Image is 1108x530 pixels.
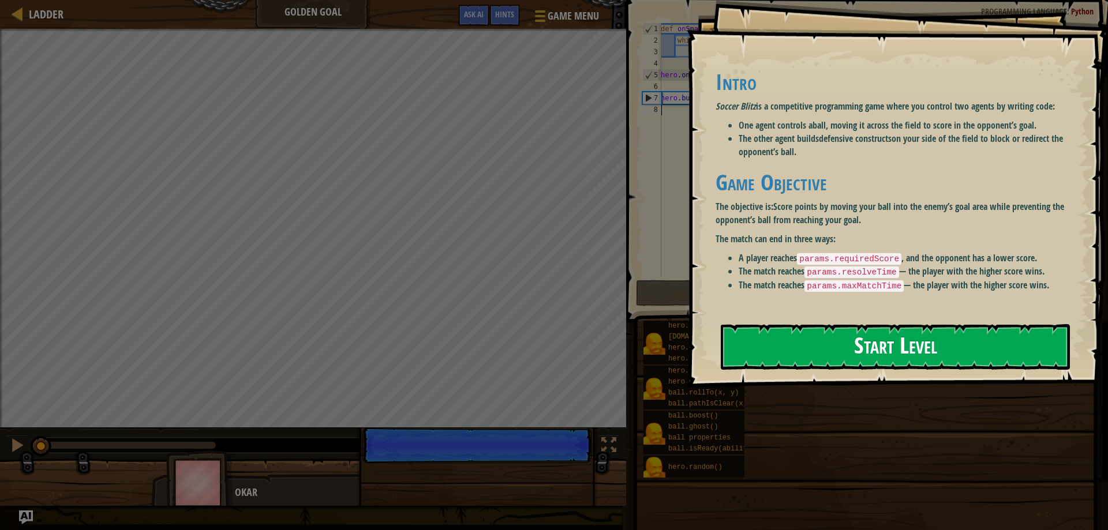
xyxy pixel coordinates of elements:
[643,23,661,35] div: 1
[643,92,661,104] div: 7
[739,251,1076,265] li: A player reaches , and the opponent has a lower score.
[668,400,759,408] span: ball.pathIsClear(x, y)
[23,6,63,22] a: Ladder
[642,58,661,69] div: 4
[739,119,1076,132] li: One agent controls a , moving it across the field to score in the opponent’s goal.
[458,5,489,26] button: Ask AI
[166,450,233,514] img: thang_avatar_frame.png
[716,200,1064,226] strong: Score points by moving your ball into the enemy’s goal area while preventing the opponent’s ball ...
[668,463,723,471] span: hero.random()
[526,5,606,32] button: Game Menu
[668,412,718,420] span: ball.boost()
[716,232,1076,246] p: The match can end in three ways:
[668,344,747,352] span: hero.canBuild(x, y)
[19,510,33,524] button: Ask AI
[643,423,665,445] img: portrait.png
[739,132,1076,159] li: The other agent builds on your side of the field to block or redirect the opponent’s ball.
[668,322,768,330] span: hero.on("spawn-ball", f)
[668,434,731,442] span: ball properties
[716,100,756,112] em: Soccer Blitz
[819,132,892,145] strong: defensive constructs
[739,265,1076,279] li: The match reaches — the player with the higher score wins.
[668,423,718,431] span: ball.ghost()
[813,119,826,131] strong: ball
[643,378,665,400] img: portrait.png
[668,355,768,363] span: hero.getObstacleAt(x, y)
[716,70,1076,94] h1: Intro
[636,280,857,306] button: Run ⇧↵
[716,100,1076,113] p: is a competitive programming game where you control two agents by writing code:
[716,200,1076,227] p: The objective is:
[797,253,901,265] code: params.requiredScore
[668,445,755,453] span: ball.isReady(ability)
[643,69,661,81] div: 5
[29,6,63,22] span: Ladder
[804,280,904,292] code: params.maxMatchTime
[721,324,1070,370] button: Start Level
[642,35,661,46] div: 2
[668,389,739,397] span: ball.rollTo(x, y)
[235,485,463,500] div: Okar
[668,367,718,375] span: hero.wait(t)
[668,333,772,341] span: [DOMAIN_NAME](type, x, y)
[643,457,665,479] img: portrait.png
[804,266,899,278] code: params.resolveTime
[739,279,1076,292] li: The match reaches — the player with the higher score wins.
[464,9,484,20] span: Ask AI
[668,378,731,386] span: hero properties
[548,9,599,24] span: Game Menu
[642,46,661,58] div: 3
[495,9,514,20] span: Hints
[6,435,29,458] button: Ctrl + P: Pause
[642,81,661,92] div: 6
[642,104,661,115] div: 8
[597,435,620,458] button: Toggle fullscreen
[643,333,665,355] img: portrait.png
[716,170,1076,194] h1: Game Objective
